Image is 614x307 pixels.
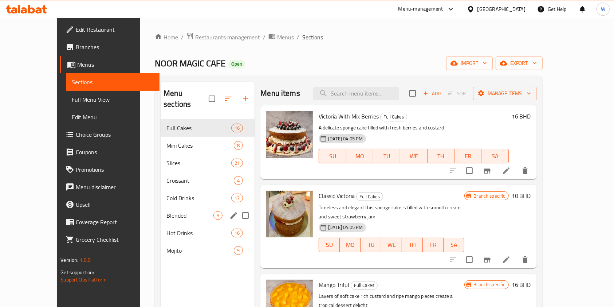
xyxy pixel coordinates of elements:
[444,88,473,99] span: Select section first
[426,240,441,250] span: FR
[268,32,294,42] a: Menus
[214,212,222,219] span: 5
[234,141,243,150] div: items
[166,211,213,220] span: Blended
[376,151,397,162] span: TU
[471,193,508,199] span: Branch specific
[400,149,427,163] button: WE
[405,240,420,250] span: TH
[502,166,511,175] a: Edit menu item
[60,275,107,284] a: Support.OpsPlatform
[319,190,355,201] span: Classic Victoria
[166,176,234,185] span: Croissant
[325,224,366,231] span: [DATE] 04:05 PM
[166,229,231,237] span: Hot Drinks
[181,33,184,42] li: /
[161,116,255,262] nav: Menu sections
[232,230,243,237] span: 16
[60,231,160,248] a: Grocery Checklist
[231,124,243,132] div: items
[60,213,160,231] a: Coverage Report
[195,33,260,42] span: Restaurants management
[66,108,160,126] a: Edit Menu
[501,59,537,68] span: export
[322,240,337,250] span: SU
[420,88,444,99] button: Add
[164,88,209,110] h2: Menu sections
[462,252,477,267] span: Select to update
[260,88,300,99] h2: Menu items
[231,229,243,237] div: items
[479,162,496,179] button: Branch-specific-item
[60,255,78,265] span: Version:
[457,151,479,162] span: FR
[166,194,231,202] span: Cold Drinks
[228,60,245,69] div: Open
[234,177,243,184] span: 4
[166,124,231,132] span: Full Cakes
[428,149,454,163] button: TH
[297,33,299,42] li: /
[60,268,94,277] span: Get support on:
[60,21,160,38] a: Edit Restaurant
[422,89,442,98] span: Add
[402,238,423,252] button: TH
[228,61,245,67] span: Open
[76,165,154,174] span: Promotions
[161,172,255,189] div: Croissant4
[496,57,543,70] button: export
[373,149,400,163] button: TU
[76,148,154,156] span: Coupons
[444,238,464,252] button: SA
[232,160,243,167] span: 21
[302,33,323,42] span: Sections
[322,151,343,162] span: SU
[502,255,511,264] a: Edit menu item
[166,159,231,167] span: Slices
[319,238,340,252] button: SU
[454,149,481,163] button: FR
[381,238,402,252] button: WE
[232,125,243,132] span: 16
[161,137,255,154] div: Mini Cakes8
[420,88,444,99] span: Add item
[319,279,349,290] span: Mango Triful
[232,195,243,202] span: 17
[220,90,237,108] span: Sort sections
[351,281,377,289] span: Full Cakes
[234,247,243,254] span: 5
[77,60,154,69] span: Menus
[357,193,383,201] span: Full Cakes
[161,189,255,207] div: Cold Drinks17
[60,143,160,161] a: Coupons
[76,200,154,209] span: Upsell
[72,113,154,121] span: Edit Menu
[512,111,531,121] h6: 16 BHD
[60,178,160,196] a: Menu disclaimer
[60,196,160,213] a: Upsell
[76,130,154,139] span: Choice Groups
[346,149,373,163] button: MO
[161,207,255,224] div: Blended5edit
[516,162,534,179] button: delete
[161,242,255,259] div: Mojito5
[479,89,531,98] span: Manage items
[430,151,452,162] span: TH
[356,192,383,201] div: Full Cakes
[60,56,160,73] a: Menus
[471,281,508,288] span: Branch specific
[234,142,243,149] span: 8
[452,59,487,68] span: import
[213,211,223,220] div: items
[403,151,424,162] span: WE
[155,33,178,42] a: Home
[446,57,493,70] button: import
[76,183,154,191] span: Menu disclaimer
[60,126,160,143] a: Choice Groups
[277,33,294,42] span: Menus
[479,251,496,268] button: Branch-specific-item
[313,87,399,100] input: search
[263,33,265,42] li: /
[477,5,526,13] div: [GEOGRAPHIC_DATA]
[512,280,531,290] h6: 16 BHD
